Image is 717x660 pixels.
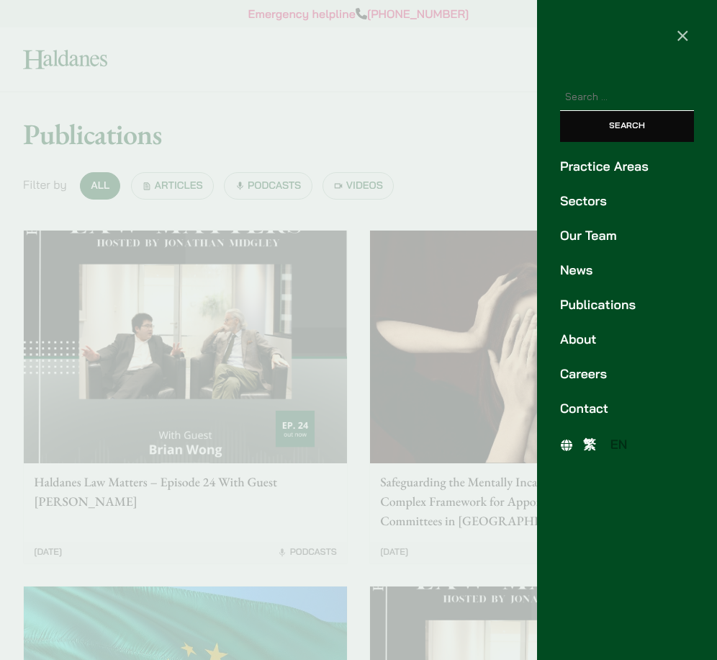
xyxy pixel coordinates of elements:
[560,295,694,315] a: Publications
[560,330,694,349] a: About
[560,261,694,280] a: News
[560,157,694,177] a: Practice Areas
[560,365,694,384] a: Careers
[560,399,694,419] a: Contact
[610,437,628,452] span: EN
[560,84,694,111] input: Search for:
[576,434,603,455] a: 繁
[560,111,694,142] input: Search
[560,192,694,211] a: Sectors
[583,437,596,452] span: 繁
[560,226,694,246] a: Our Team
[676,22,690,48] span: ×
[603,434,635,455] a: EN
